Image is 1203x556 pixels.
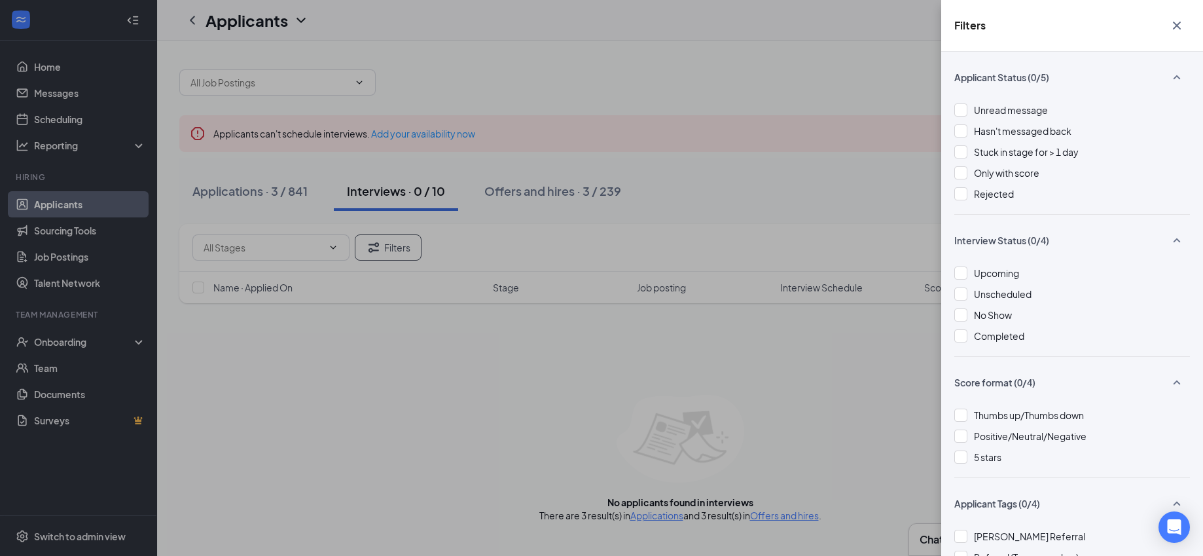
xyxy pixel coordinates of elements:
span: Hasn't messaged back [974,125,1071,137]
svg: SmallChevronUp [1169,375,1185,390]
h5: Filters [954,18,986,33]
span: Thumbs up/Thumbs down [974,409,1084,421]
span: 5 stars [974,451,1001,463]
svg: Cross [1169,18,1185,33]
span: Positive/Neutral/Negative [974,430,1086,442]
span: Applicant Status (0/5) [954,71,1049,84]
svg: SmallChevronUp [1169,69,1185,85]
div: Open Intercom Messenger [1158,511,1190,543]
span: Only with score [974,167,1039,179]
span: Unread message [974,104,1048,116]
button: SmallChevronUp [1164,228,1190,253]
button: SmallChevronUp [1164,65,1190,90]
svg: SmallChevronUp [1169,496,1185,511]
span: Unscheduled [974,288,1032,300]
span: Interview Status (0/4) [954,234,1049,247]
button: Cross [1164,13,1190,38]
button: SmallChevronUp [1164,370,1190,395]
span: Upcoming [974,267,1019,279]
span: Applicant Tags (0/4) [954,497,1040,510]
span: No Show [974,309,1012,321]
span: [PERSON_NAME] Referral [974,530,1085,542]
svg: SmallChevronUp [1169,232,1185,248]
span: Rejected [974,188,1014,200]
button: SmallChevronUp [1164,491,1190,516]
span: Stuck in stage for > 1 day [974,146,1079,158]
span: Completed [974,330,1024,342]
span: Score format (0/4) [954,376,1035,389]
